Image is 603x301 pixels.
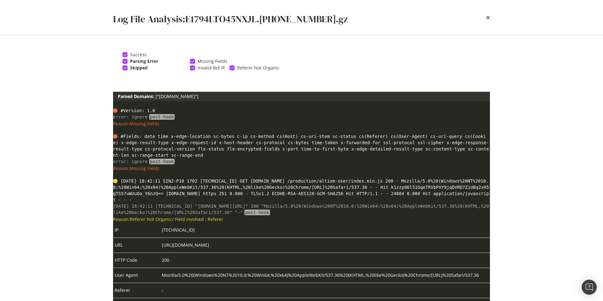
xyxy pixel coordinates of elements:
td: URL [113,238,160,253]
span: [DATE] 18:42:11 SIN2-P10 1702 [TECHNICAL_ID] GET [DOMAIN_NAME] /production/altium-user/index.min.... [113,178,489,202]
span: Referer Not Organic [237,65,280,71]
td: User Agent [113,268,160,283]
span: / Field involved : Referer [172,216,223,222]
span: #Version: 1.0 [121,108,155,113]
span: Invalid Bot IP [198,65,225,71]
td: HTTP Code [113,253,160,268]
span: Reason: Missing Fields [113,121,160,127]
span: Parsed Domains: [118,93,154,99]
td: 200 [160,253,490,268]
h2: Log File Analysis: E1794LTO45NXJL.[PHONE_NUMBER].gz [113,14,348,24]
div: times [486,8,490,27]
td: [TECHNICAL_ID] [160,222,490,238]
span: error: ignore [113,114,175,119]
span: Skipped [130,65,148,71]
td: Referer [113,283,160,298]
div: Open Intercom Messenger [582,280,597,295]
span: #Fields: date time x-edge-location sc-bytes c-ip cs-method cs(Host) cs-uri-stem sc-status cs(Refe... [113,134,489,158]
span: error: ignore [113,159,175,164]
span: Missing Fields [198,58,227,64]
span: ["[DOMAIN_NAME]"] [155,93,198,99]
span: Parsing Error [130,58,158,64]
td: - [160,283,490,298]
td: IP [113,222,160,238]
span: Reason: Missing Fields [113,165,160,171]
td: Mozilla/5.0%20(Windows%20NT%2010.0;%20Win64;%20x64)%20AppleWebKit/537.36%20(KHTML,%20like%20Gecko... [160,268,490,283]
span: Success [130,52,147,58]
span: Reason: Referer Not Organic [113,216,172,222]
span: [DATE] 18:42:11 [TECHNICAL_ID] "[DOMAIN_NAME][URL]" 200 "Mozilla/5.0%20(Windows%20NT%2010.0;%20Wi... [113,204,489,215]
td: [URL][DOMAIN_NAME] [160,238,490,253]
